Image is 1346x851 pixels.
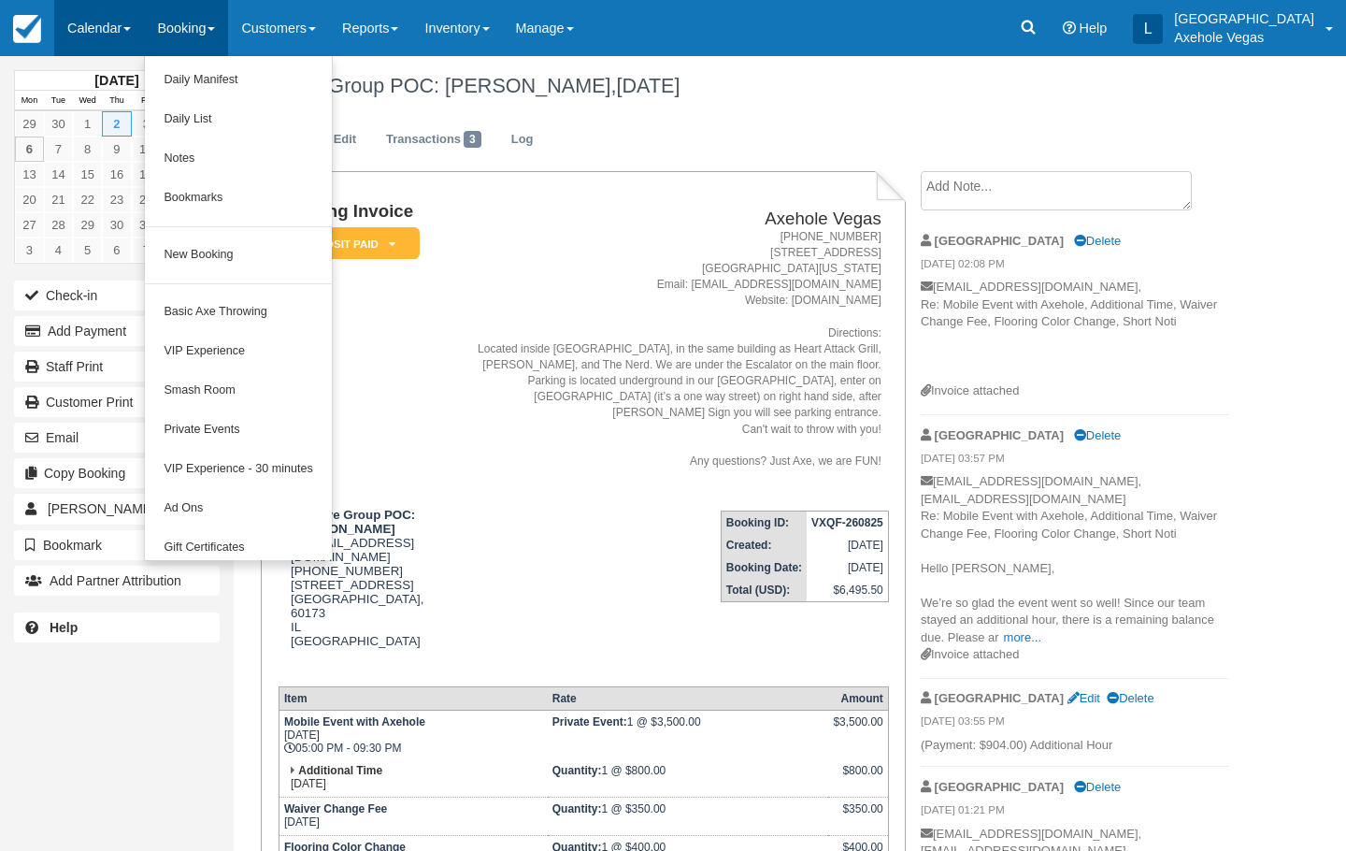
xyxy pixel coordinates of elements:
td: [DATE] [279,798,547,836]
a: Notes [145,139,331,179]
strong: Quantity [552,802,602,815]
strong: [GEOGRAPHIC_DATA] [935,428,1064,442]
button: Bookmark [14,530,220,560]
a: Delete [1074,234,1121,248]
span: 3 [464,131,481,148]
strong: Waiver Change Fee [284,802,387,815]
th: Thu [102,91,131,111]
a: Deposit Paid [279,226,413,261]
th: Amount [828,687,888,711]
td: [DATE] 05:00 PM - 09:30 PM [279,711,547,760]
a: Log [497,122,548,158]
a: 14 [44,162,73,187]
div: $350.00 [833,802,882,830]
button: Copy Booking [14,458,220,488]
img: checkfront-main-nav-mini-logo.png [13,15,41,43]
th: Item [279,687,547,711]
button: Email [14,423,220,453]
a: Private Events [145,411,331,450]
a: 30 [102,212,131,238]
div: $3,500.00 [833,715,882,743]
span: [PERSON_NAME] [48,501,155,516]
td: 1 @ $800.00 [548,759,829,798]
button: Add Payment [14,316,220,346]
a: 6 [102,238,131,263]
a: 16 [102,162,131,187]
a: 7 [44,137,73,162]
strong: Quantity [552,764,602,777]
a: Staff Print [14,352,220,382]
a: 17 [132,162,161,187]
td: [DATE] [807,534,888,556]
a: 8 [73,137,102,162]
span: Help [1080,21,1108,36]
td: 1 @ $3,500.00 [548,711,829,760]
a: Delete [1074,780,1121,794]
em: [DATE] 03:55 PM [921,714,1229,734]
em: [DATE] 03:57 PM [921,451,1229,471]
a: 3 [15,238,44,263]
a: 4 [44,238,73,263]
a: 6 [15,137,44,162]
em: [DATE] 02:08 PM [921,256,1229,277]
a: [PERSON_NAME] 651 [14,494,220,524]
strong: Private Event [552,715,627,728]
a: VIP Experience - 30 minutes [145,450,331,489]
a: Delete [1107,691,1153,705]
h1: Creative Group POC: [PERSON_NAME], [248,75,1229,97]
b: Help [50,620,78,635]
a: Help [14,613,220,642]
th: Wed [73,91,102,111]
a: 2 [102,111,131,137]
a: Basic Axe Throwing [145,293,331,332]
a: 3 [132,111,161,137]
div: $800.00 [833,764,882,792]
div: Invoice attached [921,382,1229,400]
a: 21 [44,187,73,212]
div: [EMAIL_ADDRESS][DOMAIN_NAME] [PHONE_NUMBER] [STREET_ADDRESS] [GEOGRAPHIC_DATA], 60173 IL [GEOGRAP... [279,508,444,671]
strong: Mobile Event with Axehole [284,715,425,728]
strong: [GEOGRAPHIC_DATA] [935,780,1064,794]
button: Check-in [14,281,220,310]
th: Created: [721,534,807,556]
strong: [DATE] [94,73,138,88]
a: 15 [73,162,102,187]
p: (Payment: $904.00) Additional Hour [921,737,1229,755]
a: 1 [73,111,102,137]
a: Edit [1067,691,1100,705]
p: [EMAIL_ADDRESS][DOMAIN_NAME], Re: Mobile Event with Axehole, Additional Time, Waiver Change Fee, ... [921,279,1229,382]
a: Delete [1074,428,1121,442]
strong: Creative Group POC: [PERSON_NAME] [291,508,415,536]
a: 9 [102,137,131,162]
a: 28 [44,212,73,238]
i: Help [1063,22,1076,35]
td: $6,495.50 [807,579,888,602]
a: Daily List [145,100,331,139]
a: 24 [132,187,161,212]
a: Transactions3 [372,122,495,158]
strong: VXQF-260825 [811,516,883,529]
a: 27 [15,212,44,238]
strong: [GEOGRAPHIC_DATA] [935,234,1064,248]
a: Bookmarks [145,179,331,218]
a: New Booking [145,236,331,275]
ul: Booking [144,56,332,561]
a: 29 [73,212,102,238]
th: Tue [44,91,73,111]
th: Booking ID: [721,511,807,534]
td: 1 @ $350.00 [548,798,829,836]
button: Add Partner Attribution [14,566,220,596]
h1: Booking Invoice [279,202,444,222]
div: Invoice attached [921,646,1229,664]
th: Total (USD): [721,579,807,602]
a: 7 [132,238,161,263]
a: 30 [44,111,73,137]
a: 10 [132,137,161,162]
td: [DATE] [807,556,888,579]
a: Customer Print [14,387,220,417]
a: Edit [320,122,370,158]
th: Mon [15,91,44,111]
p: Axehole Vegas [1174,28,1314,47]
a: 5 [73,238,102,263]
p: [EMAIL_ADDRESS][DOMAIN_NAME], [EMAIL_ADDRESS][DOMAIN_NAME] Re: Mobile Event with Axehole, Additio... [921,473,1229,646]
